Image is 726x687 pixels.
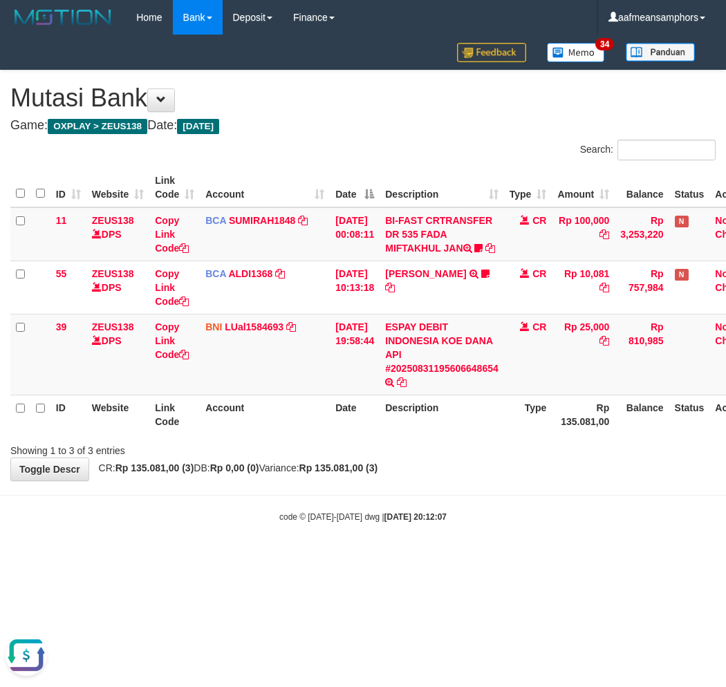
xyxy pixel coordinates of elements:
td: Rp 3,253,220 [615,207,669,261]
th: Website [86,395,149,434]
a: Copy Rp 100,000 to clipboard [599,229,609,240]
strong: Rp 135.081,00 (3) [299,462,378,473]
span: 11 [56,215,67,226]
a: Copy Link Code [155,215,189,254]
a: Toggle Descr [10,458,89,481]
a: ZEUS138 [92,268,134,279]
strong: Rp 0,00 (0) [210,462,259,473]
img: MOTION_logo.png [10,7,115,28]
span: Has Note [675,216,689,227]
a: ZEUS138 [92,321,134,332]
td: BI-FAST CRTRANSFER DR 535 FADA MIFTAKHUL JAN [380,207,504,261]
img: Button%20Memo.svg [547,43,605,62]
th: Rp 135.081,00 [552,395,615,434]
th: Type: activate to sort column ascending [504,168,552,207]
span: Has Note [675,269,689,281]
th: Balance [615,168,669,207]
div: Showing 1 to 3 of 3 entries [10,438,292,458]
h1: Mutasi Bank [10,84,716,112]
th: Balance [615,395,669,434]
img: panduan.png [626,43,695,62]
a: Copy Link Code [155,321,189,360]
td: Rp 10,081 [552,261,615,314]
span: [DATE] [177,119,219,134]
a: Copy LUal1584693 to clipboard [286,321,296,332]
th: Date: activate to sort column descending [330,168,380,207]
label: Search: [580,140,716,160]
a: ALDI1368 [228,268,272,279]
span: BCA [205,268,226,279]
th: Status [669,395,710,434]
button: Open LiveChat chat widget [6,6,47,47]
strong: Rp 135.081,00 (3) [115,462,194,473]
th: Amount: activate to sort column ascending [552,168,615,207]
a: ZEUS138 [92,215,134,226]
span: BNI [205,321,222,332]
td: Rp 810,985 [615,314,669,395]
td: Rp 757,984 [615,261,669,314]
th: Type [504,395,552,434]
a: 34 [537,35,615,70]
th: Description [380,395,504,434]
a: SUMIRAH1848 [229,215,295,226]
span: BCA [205,215,226,226]
th: Account: activate to sort column ascending [200,168,330,207]
td: DPS [86,314,149,395]
img: Feedback.jpg [457,43,526,62]
span: OXPLAY > ZEUS138 [48,119,147,134]
span: 55 [56,268,67,279]
a: Copy ESPAY DEBIT INDONESIA KOE DANA API #20250831195606648654 to clipboard [397,377,407,388]
th: Link Code: activate to sort column ascending [149,168,200,207]
td: DPS [86,207,149,261]
a: Copy SUMIRAH1848 to clipboard [298,215,308,226]
td: DPS [86,261,149,314]
small: code © [DATE]-[DATE] dwg | [279,512,447,522]
th: Link Code [149,395,200,434]
input: Search: [617,140,716,160]
th: Status [669,168,710,207]
span: CR [532,268,546,279]
a: Copy BI-FAST CRTRANSFER DR 535 FADA MIFTAKHUL JAN to clipboard [485,243,495,254]
span: CR [532,215,546,226]
span: 34 [595,38,614,50]
a: Copy Rp 25,000 to clipboard [599,335,609,346]
td: Rp 25,000 [552,314,615,395]
th: Date [330,395,380,434]
span: CR: DB: Variance: [92,462,378,473]
th: ID: activate to sort column ascending [50,168,86,207]
span: CR [532,321,546,332]
a: LUal1584693 [225,321,283,332]
a: [PERSON_NAME] [385,268,466,279]
span: 39 [56,321,67,332]
a: Copy Rp 10,081 to clipboard [599,282,609,293]
strong: [DATE] 20:12:07 [384,512,447,522]
a: ESPAY DEBIT INDONESIA KOE DANA API #20250831195606648654 [385,321,499,374]
th: Account [200,395,330,434]
th: Description: activate to sort column ascending [380,168,504,207]
a: Copy ALDI1368 to clipboard [275,268,285,279]
td: [DATE] 10:13:18 [330,261,380,314]
th: Website: activate to sort column ascending [86,168,149,207]
td: Rp 100,000 [552,207,615,261]
th: ID [50,395,86,434]
td: [DATE] 19:58:44 [330,314,380,395]
h4: Game: Date: [10,119,716,133]
a: Copy FERLANDA EFRILIDIT to clipboard [385,282,395,293]
a: Copy Link Code [155,268,189,307]
td: [DATE] 00:08:11 [330,207,380,261]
